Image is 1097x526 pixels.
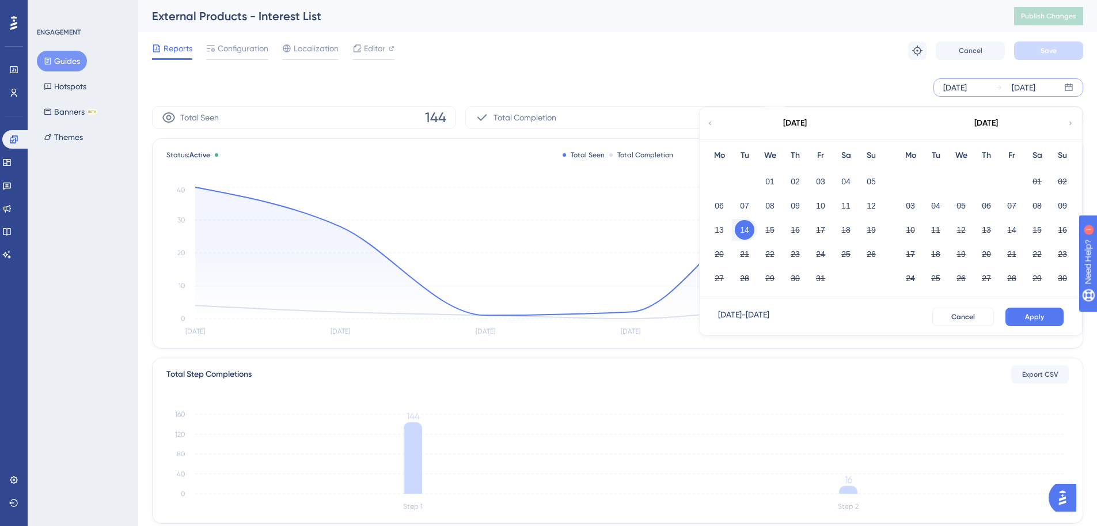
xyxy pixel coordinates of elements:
span: Status: [166,150,210,160]
button: 04 [836,172,856,191]
div: BETA [87,109,97,115]
button: 07 [1002,196,1022,215]
button: Themes [37,127,90,147]
button: 12 [951,220,971,240]
div: [DATE] [943,81,967,94]
button: 20 [977,244,996,264]
button: 22 [1027,244,1047,264]
tspan: 10 [179,282,185,290]
button: 23 [1053,244,1072,264]
tspan: 80 [177,450,185,458]
tspan: 144 [407,411,420,422]
button: 27 [977,268,996,288]
span: Editor [364,41,385,55]
button: 19 [951,244,971,264]
span: Cancel [959,46,982,55]
tspan: 40 [177,470,185,478]
span: Export CSV [1022,370,1058,379]
span: Publish Changes [1021,12,1076,21]
button: 16 [785,220,805,240]
div: ENGAGEMENT [37,28,81,37]
div: Total Completion [609,150,673,160]
button: 13 [977,220,996,240]
div: Th [783,149,808,162]
button: 12 [861,196,881,215]
button: 15 [760,220,780,240]
button: 21 [735,244,754,264]
tspan: Step 1 [403,502,423,510]
button: BannersBETA [37,101,104,122]
div: Total Seen [563,150,605,160]
button: 06 [709,196,729,215]
div: Tu [923,149,948,162]
div: [DATE] - [DATE] [718,308,769,326]
tspan: 120 [175,430,185,438]
button: 04 [926,196,946,215]
button: 03 [811,172,830,191]
button: 27 [709,268,729,288]
button: 19 [861,220,881,240]
button: 09 [1053,196,1072,215]
button: 11 [926,220,946,240]
button: 18 [926,244,946,264]
button: 06 [977,196,996,215]
button: 14 [1002,220,1022,240]
div: We [757,149,783,162]
tspan: 160 [175,410,185,418]
tspan: 20 [177,249,185,257]
div: Su [859,149,884,162]
button: 11 [836,196,856,215]
span: Reports [164,41,192,55]
button: 18 [836,220,856,240]
div: Mo [707,149,732,162]
span: Apply [1025,312,1044,321]
button: 02 [1053,172,1072,191]
div: Th [974,149,999,162]
button: Cancel [932,308,994,326]
div: We [948,149,974,162]
button: 15 [1027,220,1047,240]
button: Publish Changes [1014,7,1083,25]
button: 28 [1002,268,1022,288]
div: [DATE] [1012,81,1035,94]
button: 14 [735,220,754,240]
button: 23 [785,244,805,264]
div: Fr [808,149,833,162]
button: 02 [785,172,805,191]
button: Cancel [936,41,1005,60]
span: Cancel [951,312,975,321]
button: 20 [709,244,729,264]
tspan: 0 [181,490,185,498]
button: 24 [901,268,920,288]
tspan: 30 [177,216,185,224]
tspan: [DATE] [621,327,640,335]
div: Fr [999,149,1024,162]
button: 17 [811,220,830,240]
button: Guides [37,51,87,71]
button: 07 [735,196,754,215]
button: 30 [1053,268,1072,288]
button: 25 [926,268,946,288]
tspan: 40 [177,186,185,194]
div: Su [1050,149,1075,162]
button: 31 [811,268,830,288]
button: 16 [1053,220,1072,240]
tspan: [DATE] [331,327,350,335]
button: 17 [901,244,920,264]
button: 01 [1027,172,1047,191]
button: 10 [901,220,920,240]
span: Localization [294,41,339,55]
tspan: [DATE] [476,327,495,335]
span: 144 [425,108,446,127]
tspan: 16 [845,474,852,485]
button: 26 [951,268,971,288]
tspan: [DATE] [185,327,205,335]
button: 25 [836,244,856,264]
button: 03 [901,196,920,215]
span: Total Seen [180,111,219,124]
iframe: UserGuiding AI Assistant Launcher [1049,480,1083,515]
span: Save [1041,46,1057,55]
tspan: 0 [181,315,185,323]
div: Sa [1024,149,1050,162]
